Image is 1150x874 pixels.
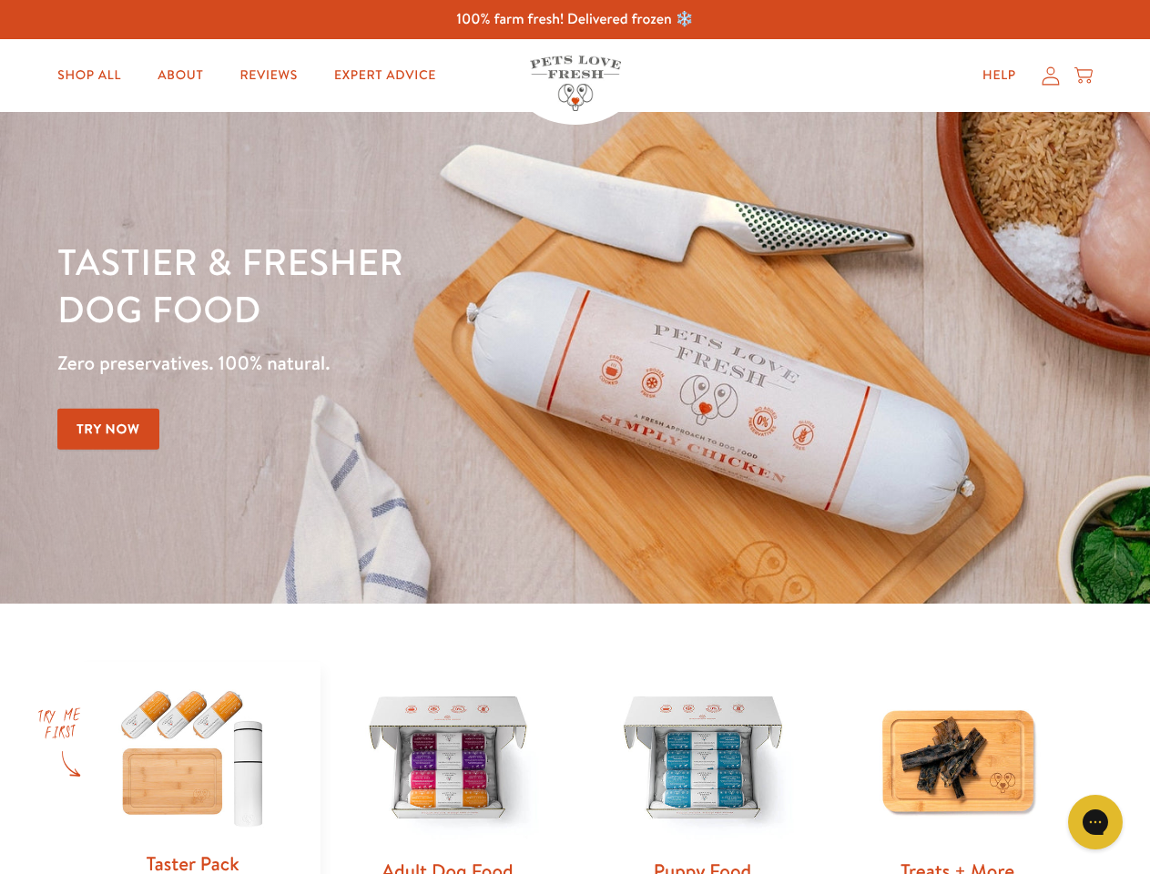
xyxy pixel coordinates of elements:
[225,57,311,94] a: Reviews
[530,56,621,111] img: Pets Love Fresh
[57,238,748,332] h1: Tastier & fresher dog food
[968,57,1031,94] a: Help
[1059,788,1132,856] iframe: Gorgias live chat messenger
[143,57,218,94] a: About
[43,57,136,94] a: Shop All
[57,347,748,380] p: Zero preservatives. 100% natural.
[57,409,159,450] a: Try Now
[320,57,451,94] a: Expert Advice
